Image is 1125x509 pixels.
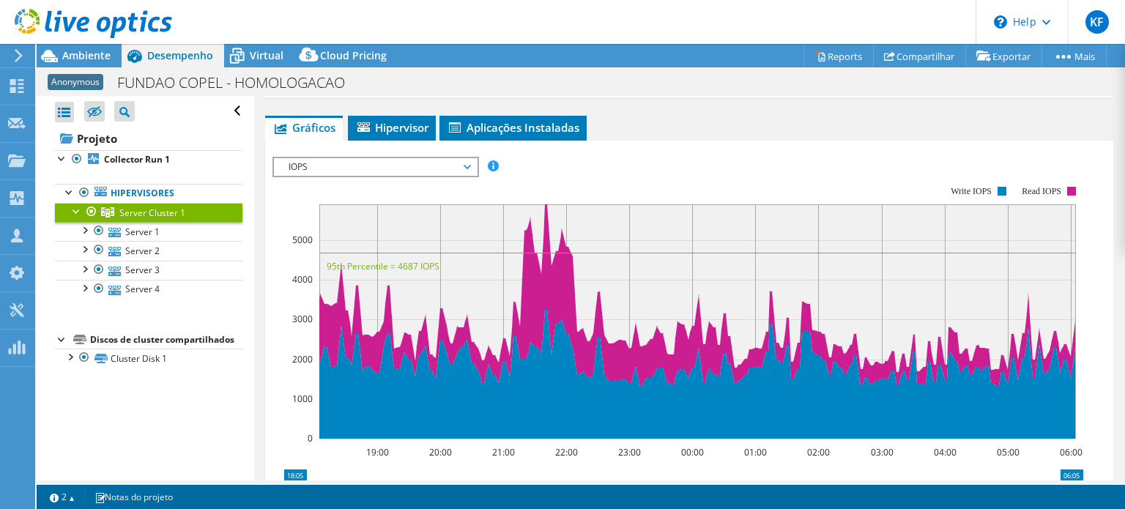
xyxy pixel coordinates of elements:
[618,446,641,458] text: 23:00
[272,120,335,135] span: Gráficos
[1060,446,1083,458] text: 06:00
[320,48,387,62] span: Cloud Pricing
[934,446,957,458] text: 04:00
[965,45,1042,67] a: Exportar
[55,184,242,203] a: Hipervisores
[447,120,579,135] span: Aplicações Instaladas
[48,74,103,90] span: Anonymous
[308,432,313,445] text: 0
[951,186,992,196] text: Write IOPS
[55,349,242,368] a: Cluster Disk 1
[55,203,242,222] a: Server Cluster 1
[55,127,242,150] a: Projeto
[803,45,874,67] a: Reports
[327,260,439,272] text: 95th Percentile = 4687 IOPS
[147,48,213,62] span: Desempenho
[1022,186,1062,196] text: Read IOPS
[104,153,170,166] b: Collector Run 1
[429,446,452,458] text: 20:00
[292,273,313,286] text: 4000
[366,446,389,458] text: 19:00
[250,48,283,62] span: Virtual
[55,150,242,169] a: Collector Run 1
[681,446,704,458] text: 00:00
[555,446,578,458] text: 22:00
[871,446,894,458] text: 03:00
[744,446,767,458] text: 01:00
[90,331,242,349] div: Discos de cluster compartilhados
[292,353,313,365] text: 2000
[62,48,111,62] span: Ambiente
[292,393,313,405] text: 1000
[355,120,428,135] span: Hipervisor
[807,446,830,458] text: 02:00
[40,488,85,506] a: 2
[55,222,242,241] a: Server 1
[873,45,966,67] a: Compartilhar
[994,15,1007,29] svg: \n
[281,158,469,176] span: IOPS
[55,280,242,299] a: Server 4
[55,241,242,260] a: Server 2
[111,75,368,91] h1: FUNDAO COPEL - HOMOLOGACAO
[119,207,185,219] span: Server Cluster 1
[1085,10,1109,34] span: KF
[292,313,313,325] text: 3000
[1042,45,1107,67] a: Mais
[492,446,515,458] text: 21:00
[292,234,313,246] text: 5000
[84,488,183,506] a: Notas do projeto
[55,261,242,280] a: Server 3
[997,446,1020,458] text: 05:00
